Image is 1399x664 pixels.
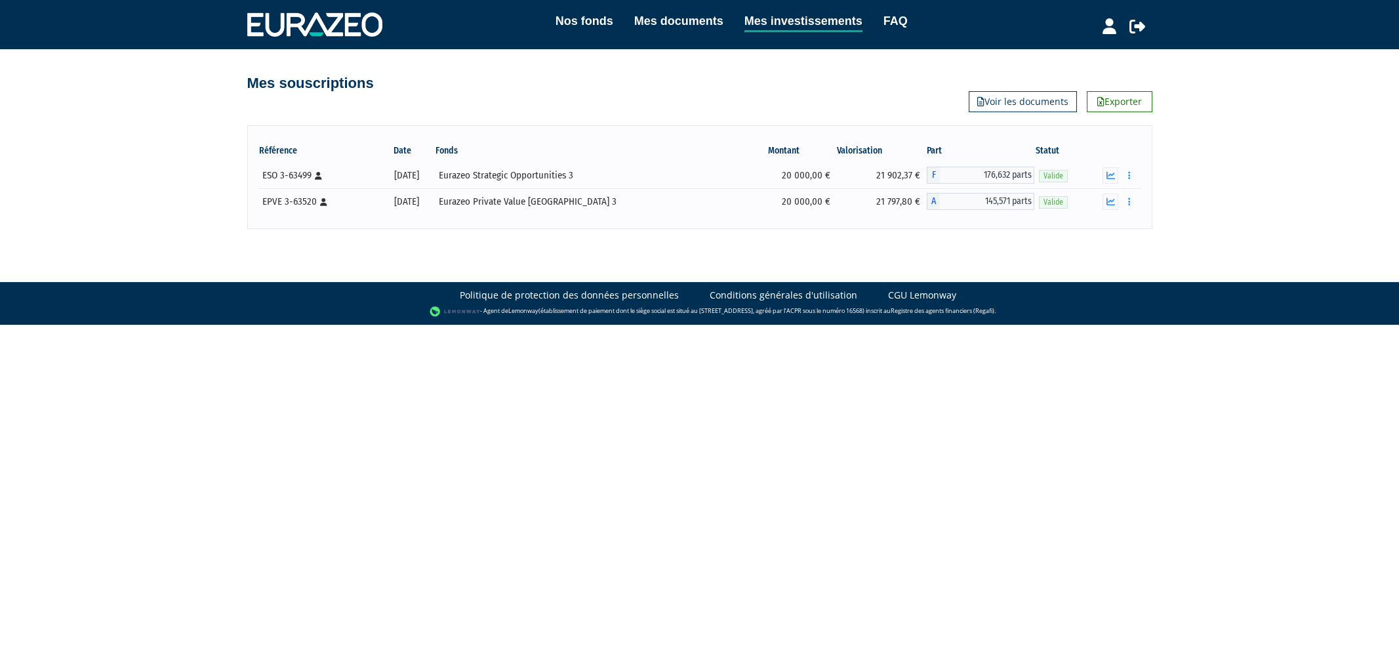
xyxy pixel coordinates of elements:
a: Politique de protection des données personnelles [460,289,679,302]
a: CGU Lemonway [888,289,956,302]
td: 20 000,00 € [740,162,838,188]
i: [Français] Personne physique [320,198,327,206]
div: [DATE] [383,169,430,182]
div: Eurazeo Strategic Opportunities 3 [439,169,735,182]
img: logo-lemonway.png [430,305,480,318]
span: 176,632 parts [940,167,1034,184]
div: EPVE 3-63520 [262,195,375,209]
span: Valide [1039,196,1068,209]
th: Fonds [434,140,740,162]
td: 21 902,37 € [837,162,927,188]
div: - Agent de (établissement de paiement dont le siège social est situé au [STREET_ADDRESS], agréé p... [13,305,1386,318]
a: FAQ [883,12,908,30]
a: Mes documents [634,12,723,30]
th: Part [927,140,1034,162]
h4: Mes souscriptions [247,75,374,91]
span: F [927,167,940,184]
span: 145,571 parts [940,193,1034,210]
th: Date [378,140,434,162]
span: Valide [1039,170,1068,182]
div: Eurazeo Private Value [GEOGRAPHIC_DATA] 3 [439,195,735,209]
a: Exporter [1087,91,1152,112]
th: Référence [258,140,379,162]
th: Valorisation [837,140,927,162]
a: Nos fonds [556,12,613,30]
span: A [927,193,940,210]
a: Lemonway [508,307,538,316]
a: Mes investissements [744,12,862,32]
td: 21 797,80 € [837,188,927,215]
div: [DATE] [383,195,430,209]
td: 20 000,00 € [740,188,838,215]
div: F - Eurazeo Strategic Opportunities 3 [927,167,1034,184]
img: 1732889491-logotype_eurazeo_blanc_rvb.png [247,12,382,36]
div: A - Eurazeo Private Value Europe 3 [927,193,1034,210]
div: ESO 3-63499 [262,169,375,182]
th: Statut [1034,140,1097,162]
a: Conditions générales d'utilisation [710,289,857,302]
i: [Français] Personne physique [315,172,322,180]
th: Montant [740,140,838,162]
a: Voir les documents [969,91,1077,112]
a: Registre des agents financiers (Regafi) [891,307,994,316]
